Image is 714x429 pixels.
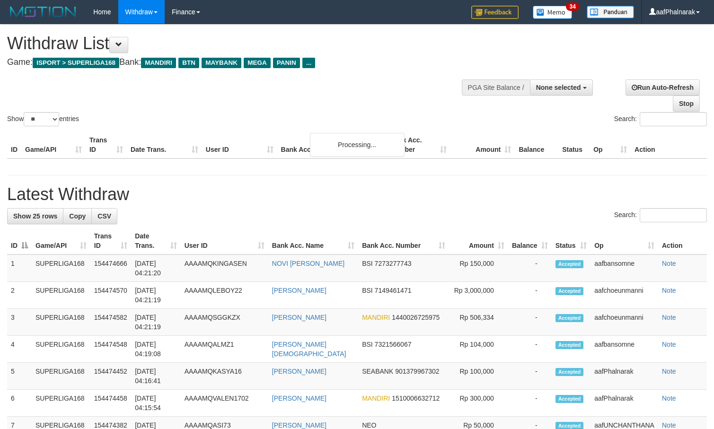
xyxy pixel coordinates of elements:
[590,131,631,158] th: Op
[268,228,358,254] th: Bank Acc. Name: activate to sort column ascending
[395,368,439,375] span: Copy 901379967302 to clipboard
[273,58,300,68] span: PANIN
[591,309,658,336] td: aafchoeunmanni
[131,336,180,363] td: [DATE] 04:19:08
[32,309,90,336] td: SUPERLIGA168
[277,131,387,158] th: Bank Acc. Name
[7,131,21,158] th: ID
[515,131,558,158] th: Balance
[558,131,590,158] th: Status
[7,282,32,309] td: 2
[69,212,86,220] span: Copy
[362,368,393,375] span: SEABANK
[614,112,707,126] label: Search:
[508,282,552,309] td: -
[181,254,268,282] td: AAAAMQKINGASEN
[33,58,119,68] span: ISPORT > SUPERLIGA168
[658,228,707,254] th: Action
[591,228,658,254] th: Op: activate to sort column ascending
[662,314,676,321] a: Note
[7,254,32,282] td: 1
[7,208,63,224] a: Show 25 rows
[181,336,268,363] td: AAAAMQALMZ1
[86,131,127,158] th: Trans ID
[7,363,32,390] td: 5
[32,228,90,254] th: Game/API: activate to sort column ascending
[181,282,268,309] td: AAAAMQLEBOY22
[536,84,581,91] span: None selected
[362,421,376,429] span: NEO
[131,390,180,417] td: [DATE] 04:15:54
[392,394,440,402] span: Copy 1510006632712 to clipboard
[449,363,508,390] td: Rp 100,000
[181,390,268,417] td: AAAAMQVALEN1702
[392,314,440,321] span: Copy 1440026725975 to clipboard
[362,314,390,321] span: MANDIRI
[181,309,268,336] td: AAAAMQSGGKZX
[462,79,530,96] div: PGA Site Balance /
[673,96,700,112] a: Stop
[181,228,268,254] th: User ID: activate to sort column ascending
[640,112,707,126] input: Search:
[662,341,676,348] a: Note
[362,260,373,267] span: BSI
[591,390,658,417] td: aafPhalnarak
[555,314,584,322] span: Accepted
[32,363,90,390] td: SUPERLIGA168
[21,131,86,158] th: Game/API
[450,131,515,158] th: Amount
[508,228,552,254] th: Balance: activate to sort column ascending
[662,368,676,375] a: Note
[90,309,131,336] td: 154474582
[272,368,326,375] a: [PERSON_NAME]
[127,131,202,158] th: Date Trans.
[32,282,90,309] td: SUPERLIGA168
[662,421,676,429] a: Note
[7,228,32,254] th: ID: activate to sort column descending
[386,131,450,158] th: Bank Acc. Number
[587,6,634,18] img: panduan.png
[614,208,707,222] label: Search:
[555,395,584,403] span: Accepted
[449,282,508,309] td: Rp 3,000,000
[7,390,32,417] td: 6
[90,282,131,309] td: 154474570
[32,254,90,282] td: SUPERLIGA168
[7,112,79,126] label: Show entries
[7,5,79,19] img: MOTION_logo.png
[662,394,676,402] a: Note
[552,228,591,254] th: Status: activate to sort column ascending
[358,228,449,254] th: Bank Acc. Number: activate to sort column ascending
[272,341,346,358] a: [PERSON_NAME][DEMOGRAPHIC_DATA]
[63,208,92,224] a: Copy
[555,260,584,268] span: Accepted
[244,58,271,68] span: MEGA
[508,309,552,336] td: -
[362,341,373,348] span: BSI
[591,282,658,309] td: aafchoeunmanni
[90,228,131,254] th: Trans ID: activate to sort column ascending
[508,336,552,363] td: -
[591,363,658,390] td: aafPhalnarak
[7,309,32,336] td: 3
[131,363,180,390] td: [DATE] 04:16:41
[24,112,59,126] select: Showentries
[508,254,552,282] td: -
[449,254,508,282] td: Rp 150,000
[272,394,326,402] a: [PERSON_NAME]
[375,260,412,267] span: Copy 7273277743 to clipboard
[555,287,584,295] span: Accepted
[591,254,658,282] td: aafbansomne
[32,336,90,363] td: SUPERLIGA168
[131,228,180,254] th: Date Trans.: activate to sort column ascending
[449,309,508,336] td: Rp 506,334
[90,363,131,390] td: 154474452
[7,336,32,363] td: 4
[90,390,131,417] td: 154474458
[640,208,707,222] input: Search:
[7,58,467,67] h4: Game: Bank:
[272,260,344,267] a: NOVI [PERSON_NAME]
[272,287,326,294] a: [PERSON_NAME]
[97,212,111,220] span: CSV
[508,390,552,417] td: -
